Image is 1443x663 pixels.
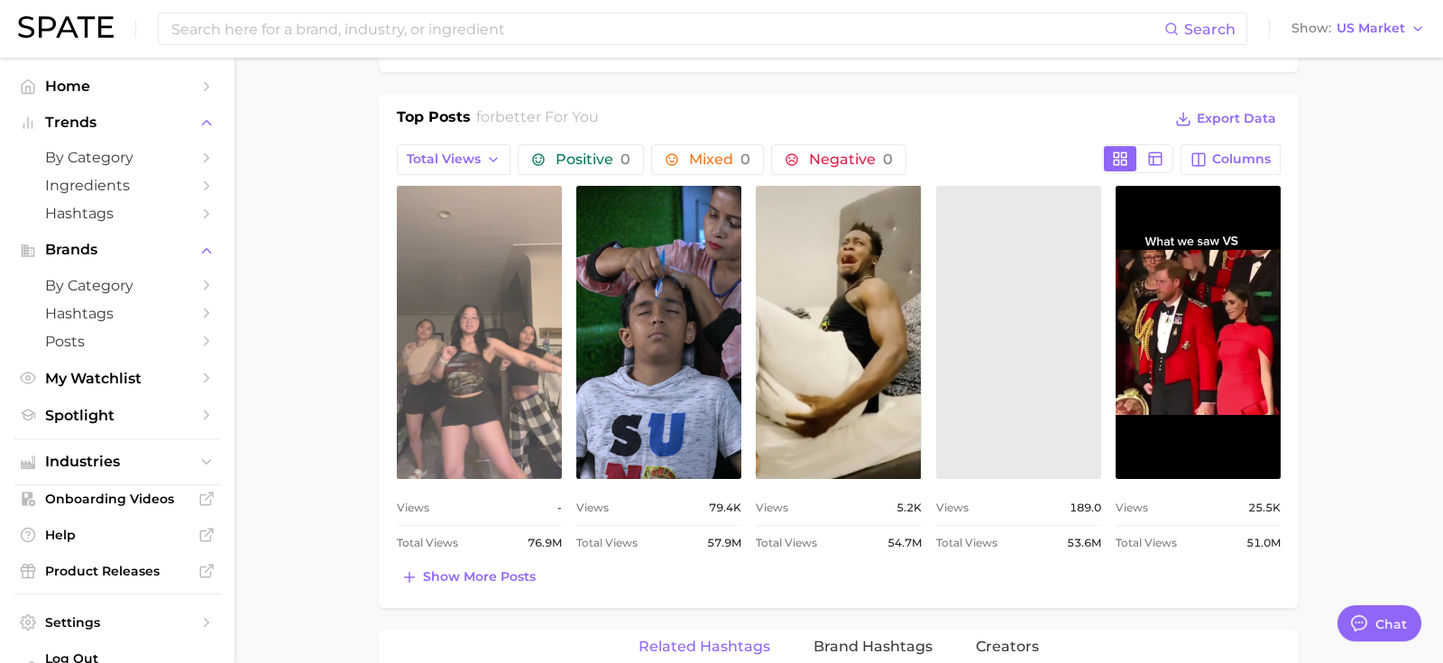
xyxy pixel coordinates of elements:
[45,277,189,294] span: by Category
[883,151,893,168] span: 0
[14,401,220,429] a: Spotlight
[14,199,220,227] a: Hashtags
[45,563,189,579] span: Product Releases
[14,171,220,199] a: Ingredients
[14,327,220,355] a: Posts
[45,491,189,507] span: Onboarding Videos
[14,236,220,263] button: Brands
[495,108,599,125] span: better for you
[1171,106,1281,132] button: Export Data
[576,497,609,519] span: Views
[476,106,599,134] h2: for
[689,152,750,167] span: Mixed
[45,305,189,322] span: Hashtags
[707,532,741,554] span: 57.9m
[1248,497,1281,519] span: 25.5k
[14,72,220,100] a: Home
[1287,17,1429,41] button: ShowUS Market
[528,532,562,554] span: 76.9m
[14,299,220,327] a: Hashtags
[887,532,922,554] span: 54.7m
[423,569,536,585] span: Show more posts
[556,152,630,167] span: Positive
[620,151,630,168] span: 0
[1337,23,1405,33] span: US Market
[756,532,817,554] span: Total Views
[1116,532,1177,554] span: Total Views
[639,639,770,655] span: Related Hashtags
[1212,152,1271,167] span: Columns
[45,242,189,258] span: Brands
[756,497,788,519] span: Views
[557,497,562,519] span: -
[397,106,471,134] h1: Top Posts
[14,485,220,512] a: Onboarding Videos
[14,272,220,299] a: by Category
[14,143,220,171] a: by Category
[170,14,1164,44] input: Search here for a brand, industry, or ingredient
[45,454,189,470] span: Industries
[45,407,189,424] span: Spotlight
[809,152,893,167] span: Negative
[936,497,969,519] span: Views
[1197,111,1276,126] span: Export Data
[45,333,189,350] span: Posts
[14,109,220,136] button: Trends
[709,497,741,519] span: 79.4k
[45,177,189,194] span: Ingredients
[1291,23,1331,33] span: Show
[14,609,220,636] a: Settings
[397,532,458,554] span: Total Views
[45,78,189,95] span: Home
[45,527,189,543] span: Help
[45,370,189,387] span: My Watchlist
[1184,21,1236,38] span: Search
[896,497,922,519] span: 5.2k
[14,364,220,392] a: My Watchlist
[407,152,481,167] span: Total Views
[397,144,510,175] button: Total Views
[397,497,429,519] span: Views
[45,115,189,131] span: Trends
[576,532,638,554] span: Total Views
[1116,497,1148,519] span: Views
[976,639,1039,655] span: Creators
[45,149,189,166] span: by Category
[1067,532,1101,554] span: 53.6m
[813,639,933,655] span: Brand Hashtags
[14,557,220,585] a: Product Releases
[740,151,750,168] span: 0
[936,532,997,554] span: Total Views
[397,565,540,590] button: Show more posts
[45,205,189,222] span: Hashtags
[14,521,220,548] a: Help
[1070,497,1101,519] span: 189.0
[1246,532,1281,554] span: 51.0m
[18,16,114,38] img: SPATE
[14,448,220,475] button: Industries
[1181,144,1281,175] button: Columns
[45,614,189,631] span: Settings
